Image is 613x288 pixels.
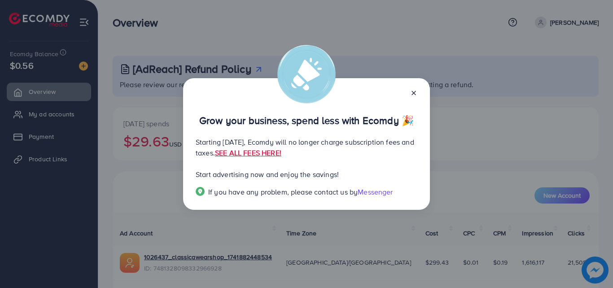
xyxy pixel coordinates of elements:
[358,187,393,197] span: Messenger
[196,115,417,126] p: Grow your business, spend less with Ecomdy 🎉
[196,187,205,196] img: Popup guide
[277,45,336,103] img: alert
[208,187,358,197] span: If you have any problem, please contact us by
[215,148,281,158] a: SEE ALL FEES HERE!
[196,137,417,158] p: Starting [DATE], Ecomdy will no longer charge subscription fees and taxes.
[196,169,417,180] p: Start advertising now and enjoy the savings!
